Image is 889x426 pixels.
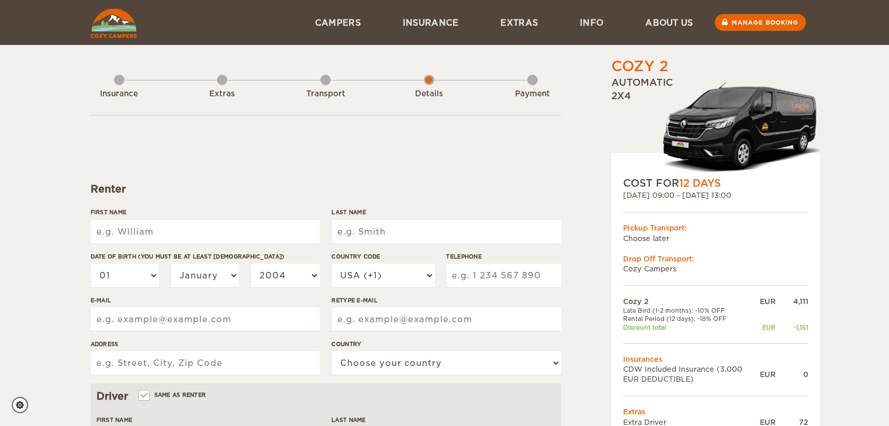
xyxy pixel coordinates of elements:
div: Extras [190,89,254,100]
div: COST FOR [623,176,808,190]
label: Same as renter [140,389,206,400]
div: Payment [500,89,565,100]
td: Discount total [623,323,760,331]
label: Country [331,340,561,348]
div: EUR [760,323,776,331]
label: Country Code [331,252,434,261]
label: E-mail [91,296,320,305]
div: 0 [776,369,808,379]
div: Details [397,89,461,100]
input: Same as renter [140,393,147,400]
label: Telephone [446,252,561,261]
input: e.g. William [91,220,320,243]
div: -1,151 [776,323,808,331]
div: Transport [293,89,358,100]
div: Automatic 2x4 [611,76,820,176]
label: First Name [96,415,320,424]
label: Retype E-mail [331,296,561,305]
input: e.g. Street, City, Zip Code [91,351,320,375]
div: Drop Off Transport: [623,254,808,264]
input: e.g. 1 234 567 890 [446,264,561,287]
div: Renter [91,182,561,196]
td: Insurances [623,354,808,364]
div: Cozy 2 [611,57,668,76]
label: Last Name [331,415,555,424]
div: EUR [760,296,776,306]
div: EUR [760,369,776,379]
td: Extras [623,407,808,417]
td: Choose later [623,233,808,243]
div: Driver [96,389,555,403]
a: Manage booking [715,14,806,31]
img: Langur-m-c-logo-2.png [658,80,820,176]
input: e.g. example@example.com [91,308,320,331]
span: 12 Days [679,177,721,189]
div: Pickup Transport: [623,223,808,233]
td: Cozy 2 [623,296,760,306]
input: e.g. example@example.com [331,308,561,331]
a: Cookie settings [12,397,36,413]
input: e.g. Smith [331,220,561,243]
div: 4,111 [776,296,808,306]
label: First Name [91,208,320,217]
label: Last Name [331,208,561,217]
td: CDW Included Insurance (3.000 EUR DEDUCTIBLE) [623,364,760,384]
label: Address [91,340,320,348]
td: Rental Period (12 days): -18% OFF [623,315,760,323]
img: Cozy Campers [91,9,137,38]
label: Date of birth (You must be at least [DEMOGRAPHIC_DATA]) [91,252,320,261]
td: Cozy Campers [623,264,808,274]
div: [DATE] 09:00 - [DATE] 13:00 [623,190,808,200]
td: Late Bird (1-2 months): -10% OFF [623,306,760,315]
div: Insurance [87,89,151,100]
